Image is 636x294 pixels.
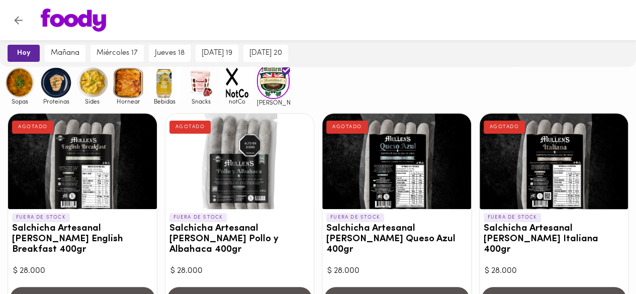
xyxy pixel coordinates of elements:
span: [DATE] 20 [249,49,282,58]
span: [PERSON_NAME] [257,99,290,106]
button: [DATE] 20 [243,45,288,62]
img: Bebidas [148,66,181,99]
div: Salchicha Artesanal Mullens Pollo y Albahaca 400gr [165,114,314,209]
button: hoy [8,45,40,62]
div: $ 28.000 [485,265,623,277]
img: Proteinas [40,66,72,99]
img: Hornear [112,66,145,99]
p: FUERA DE STOCK [12,213,70,222]
h3: Salchicha Artesanal [PERSON_NAME] Pollo y Albahaca 400gr [169,224,310,255]
div: AGOTADO [12,121,54,134]
span: mañana [51,49,79,58]
img: logo.png [41,9,106,32]
span: notCo [221,98,253,105]
span: Bebidas [148,98,181,105]
p: FUERA DE STOCK [484,213,541,222]
iframe: Messagebird Livechat Widget [578,236,626,284]
div: $ 28.000 [13,265,152,277]
div: AGOTADO [169,121,211,134]
img: Snacks [185,66,217,99]
button: miércoles 17 [90,45,144,62]
img: Sopas [4,66,36,99]
h3: Salchicha Artesanal [PERSON_NAME] English Breakfast 400gr [12,224,153,255]
span: [DATE] 19 [202,49,232,58]
div: AGOTADO [484,121,525,134]
h3: Salchicha Artesanal [PERSON_NAME] Queso Azul 400gr [326,224,467,255]
h3: Salchicha Artesanal [PERSON_NAME] Italiana 400gr [484,224,624,255]
div: Salchicha Artesanal Mullens English Breakfast 400gr [8,114,157,209]
span: miércoles 17 [97,49,138,58]
button: Volver [6,8,31,33]
div: Salchicha Artesanal Mullens Queso Azul 400gr [322,114,471,209]
div: Salchicha Artesanal Mullens Italiana 400gr [480,114,628,209]
button: mañana [45,45,85,62]
p: FUERA DE STOCK [169,213,227,222]
div: AGOTADO [326,121,368,134]
img: notCo [221,66,253,99]
div: $ 28.000 [170,265,309,277]
img: mullens [257,63,290,99]
div: $ 28.000 [327,265,466,277]
span: Hornear [112,98,145,105]
p: FUERA DE STOCK [326,213,384,222]
img: Sides [76,66,109,99]
span: hoy [15,49,33,58]
span: Sopas [4,98,36,105]
span: jueves 18 [155,49,185,58]
button: [DATE] 19 [196,45,238,62]
span: Proteinas [40,98,72,105]
button: jueves 18 [149,45,191,62]
span: Snacks [185,98,217,105]
span: Sides [76,98,109,105]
